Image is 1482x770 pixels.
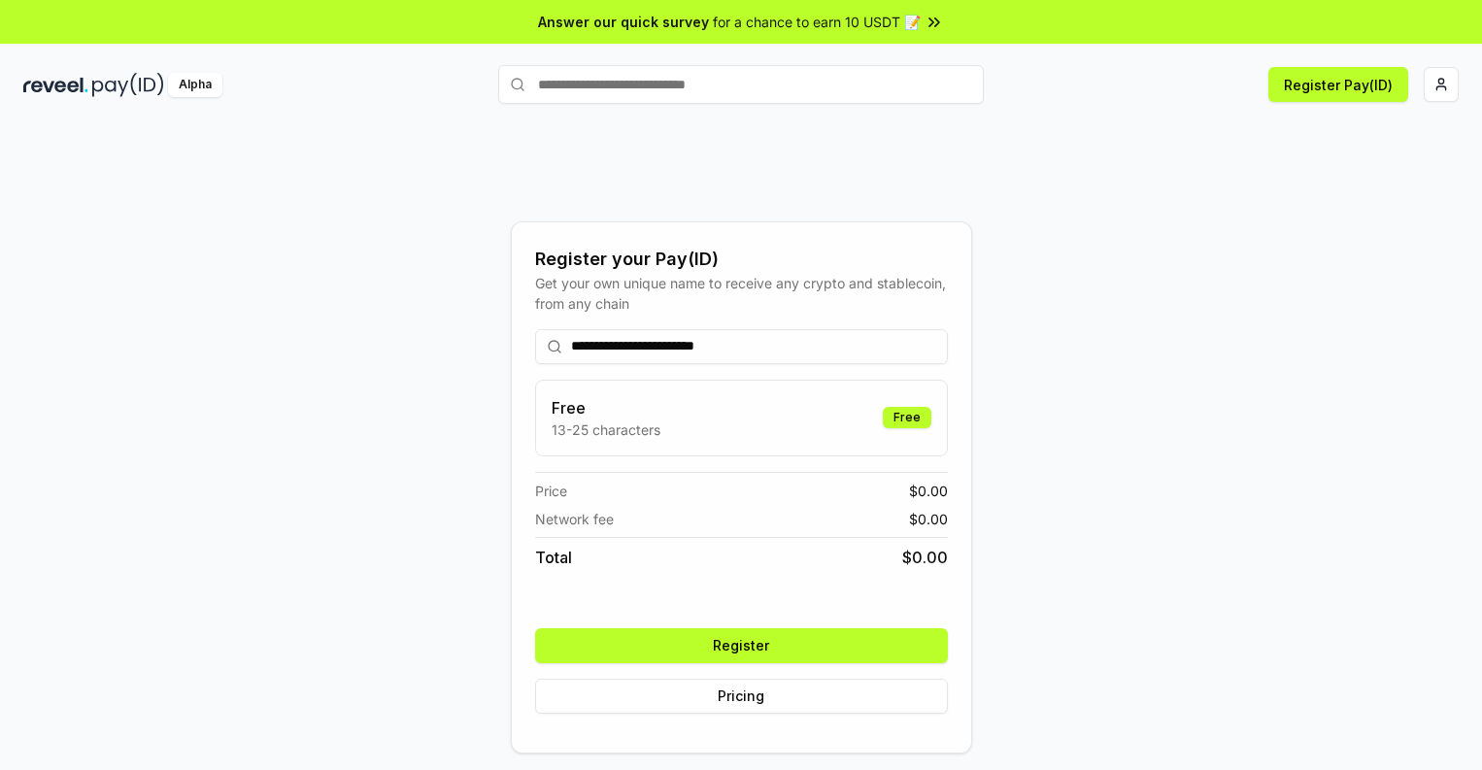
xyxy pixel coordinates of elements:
[552,396,660,419] h3: Free
[23,73,88,97] img: reveel_dark
[902,546,948,569] span: $ 0.00
[535,246,948,273] div: Register your Pay(ID)
[535,679,948,714] button: Pricing
[535,509,614,529] span: Network fee
[535,273,948,314] div: Get your own unique name to receive any crypto and stablecoin, from any chain
[909,509,948,529] span: $ 0.00
[92,73,164,97] img: pay_id
[535,546,572,569] span: Total
[909,481,948,501] span: $ 0.00
[1268,67,1408,102] button: Register Pay(ID)
[883,407,931,428] div: Free
[538,12,709,32] span: Answer our quick survey
[535,628,948,663] button: Register
[552,419,660,440] p: 13-25 characters
[535,481,567,501] span: Price
[713,12,921,32] span: for a chance to earn 10 USDT 📝
[168,73,222,97] div: Alpha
